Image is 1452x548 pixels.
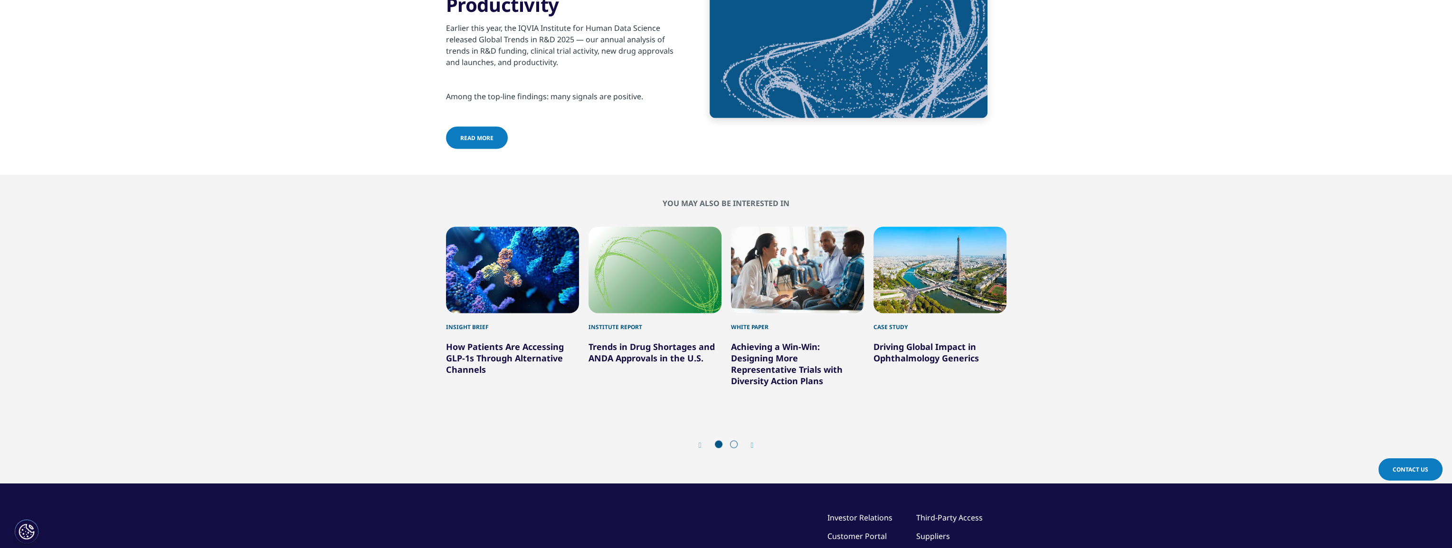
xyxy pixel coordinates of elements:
[873,313,1006,331] div: Case Study
[916,512,983,523] a: Third-Party Access
[446,341,564,375] a: How Patients Are Accessing GLP-1s Through Alternative Channels
[699,441,711,450] div: Previous slide
[827,531,887,541] a: Customer Portal
[731,313,864,331] div: White Paper
[446,313,579,331] div: Insight Brief
[446,91,676,108] p: Among the top-line findings: many signals are positive.
[446,227,579,398] div: 1 / 6
[916,531,950,541] a: Suppliers
[460,134,493,142] span: read more
[1393,465,1428,473] span: Contact Us
[827,512,892,523] a: Investor Relations
[731,227,864,398] div: 3 / 6
[731,341,843,387] a: Achieving a Win-Win: Designing More Representative Trials with Diversity Action Plans
[741,441,754,450] div: Next slide
[446,127,508,149] a: read more
[588,341,715,364] a: Trends in Drug Shortages and ANDA Approvals in the U.S.
[588,313,721,331] div: Institute Report
[873,227,1006,398] div: 4 / 6
[446,22,676,74] p: Earlier this year, the IQVIA Institute for Human Data Science released Global Trends in R&D 2025 ...
[446,198,1006,208] h2: You may also be interested in
[1378,458,1443,481] a: Contact Us
[588,227,721,398] div: 2 / 6
[15,520,38,543] button: Cookies Settings
[873,341,979,364] a: Driving Global Impact in Ophthalmology Generics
